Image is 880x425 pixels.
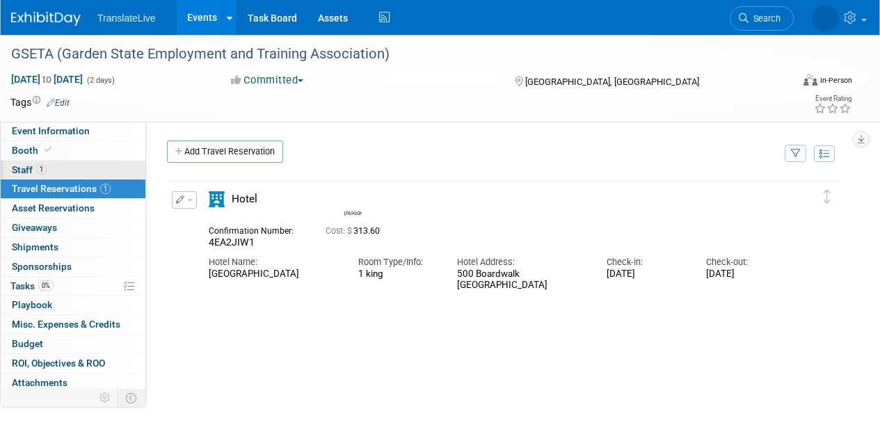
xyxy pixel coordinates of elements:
[1,296,145,314] a: Playbook
[358,256,437,268] div: Room Type/Info:
[45,146,51,154] i: Booth reservation complete
[525,77,699,87] span: [GEOGRAPHIC_DATA], [GEOGRAPHIC_DATA]
[706,268,785,280] div: [DATE]
[38,280,54,291] span: 0%
[86,76,115,85] span: (2 days)
[12,338,43,349] span: Budget
[1,374,145,392] a: Attachments
[457,268,586,292] div: 500 Boardwalk [GEOGRAPHIC_DATA]
[93,389,118,407] td: Personalize Event Tab Strip
[11,12,81,26] img: ExhibitDay
[209,268,337,280] div: [GEOGRAPHIC_DATA]
[344,209,362,216] div: Jeffrey Fragueiro
[100,184,111,194] span: 1
[12,164,47,175] span: Staff
[1,141,145,160] a: Booth
[12,145,54,156] span: Booth
[12,202,95,214] span: Asset Reservations
[1,161,145,179] a: Staff1
[12,183,111,194] span: Travel Reservations
[12,319,120,330] span: Misc. Expenses & Credits
[1,122,145,141] a: Event Information
[209,236,255,248] span: 4EA2JIW1
[1,199,145,218] a: Asset Reservations
[209,191,225,207] i: Hotel
[10,95,70,109] td: Tags
[10,73,83,86] span: [DATE] [DATE]
[729,72,852,93] div: Event Format
[457,256,586,268] div: Hotel Address:
[341,189,365,216] div: Jeffrey Fragueiro
[12,377,67,388] span: Attachments
[358,268,437,280] div: 1 king
[814,95,851,102] div: Event Rating
[12,241,58,252] span: Shipments
[40,74,54,85] span: to
[47,98,70,108] a: Edit
[118,389,146,407] td: Toggle Event Tabs
[1,335,145,353] a: Budget
[1,277,145,296] a: Tasks0%
[226,73,309,88] button: Committed
[607,268,685,280] div: [DATE]
[344,189,364,209] img: Jeffrey Fragueiro
[812,5,838,31] img: Jeffrey Fragueiro
[36,164,47,175] span: 1
[209,222,305,236] div: Confirmation Number:
[12,299,52,310] span: Playbook
[1,179,145,198] a: Travel Reservations1
[6,42,781,67] div: GSETA (Garden State Employment and Training Association)
[1,238,145,257] a: Shipments
[1,218,145,237] a: Giveaways
[209,256,337,268] div: Hotel Name:
[326,226,353,236] span: Cost: $
[607,256,685,268] div: Check-in:
[824,190,831,204] i: Click and drag to move item
[12,125,90,136] span: Event Information
[326,226,385,236] span: 313.60
[167,141,283,163] a: Add Travel Reservation
[803,74,817,86] img: Format-Inperson.png
[730,6,794,31] a: Search
[10,280,54,291] span: Tasks
[12,261,72,272] span: Sponsorships
[1,257,145,276] a: Sponsorships
[97,13,156,24] span: TranslateLive
[232,193,257,205] span: Hotel
[819,75,852,86] div: In-Person
[12,358,105,369] span: ROI, Objectives & ROO
[1,354,145,373] a: ROI, Objectives & ROO
[12,222,57,233] span: Giveaways
[749,13,781,24] span: Search
[706,256,785,268] div: Check-out:
[791,150,801,159] i: Filter by Traveler
[1,315,145,334] a: Misc. Expenses & Credits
